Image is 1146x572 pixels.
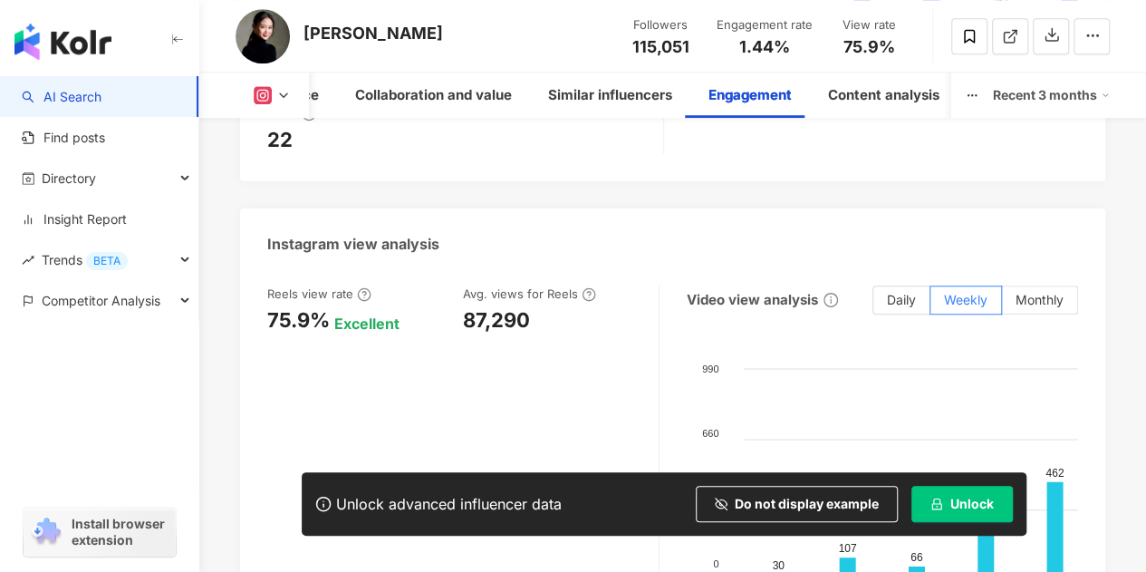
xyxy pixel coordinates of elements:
span: Weekly [944,292,987,307]
span: Do not display example [735,497,879,511]
span: info-circle [821,290,841,310]
span: Unlock [950,497,994,511]
a: searchAI Search [22,88,101,106]
div: [PERSON_NAME] [303,22,443,44]
button: Unlock [911,486,1013,522]
img: logo [14,24,111,60]
div: Avg. views for Reels [463,286,596,302]
span: lock [930,498,943,510]
div: Collaboration and value [355,84,512,106]
div: Content analysis [828,84,939,106]
div: Audience [256,84,319,106]
div: Video view analysis [687,290,818,309]
tspan: 660 [701,428,717,439]
div: Recent 3 months [993,81,1110,110]
div: 87,290 [463,306,530,334]
div: Engagement rate [717,16,813,34]
a: Insight Report [22,210,127,228]
span: 75.9% [843,38,895,56]
button: Do not display example [696,486,898,522]
img: chrome extension [29,518,63,547]
span: Trends [42,239,128,280]
span: rise [22,254,34,267]
div: Excellent [334,314,400,334]
img: KOL Avatar [236,9,290,63]
span: 115,051 [632,37,689,56]
span: Directory [42,158,96,199]
a: Find posts [22,129,105,147]
span: Install browser extension [72,516,170,548]
a: chrome extensionInstall browser extension [24,508,176,557]
div: BETA [86,252,128,270]
div: Reels view rate [267,286,371,302]
tspan: 0 [713,557,718,568]
span: Daily [887,292,916,307]
tspan: 990 [701,363,717,373]
div: 22 [267,126,293,154]
div: Unlock advanced influencer data [336,495,562,513]
div: Instagram view analysis [267,234,439,254]
span: Competitor Analysis [42,280,160,321]
div: Similar influencers [548,84,672,106]
div: Followers [626,16,695,34]
div: View rate [834,16,903,34]
div: 75.9% [267,306,330,334]
div: Engagement [708,84,792,106]
span: Monthly [1016,292,1064,307]
span: 1.44% [739,38,790,56]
